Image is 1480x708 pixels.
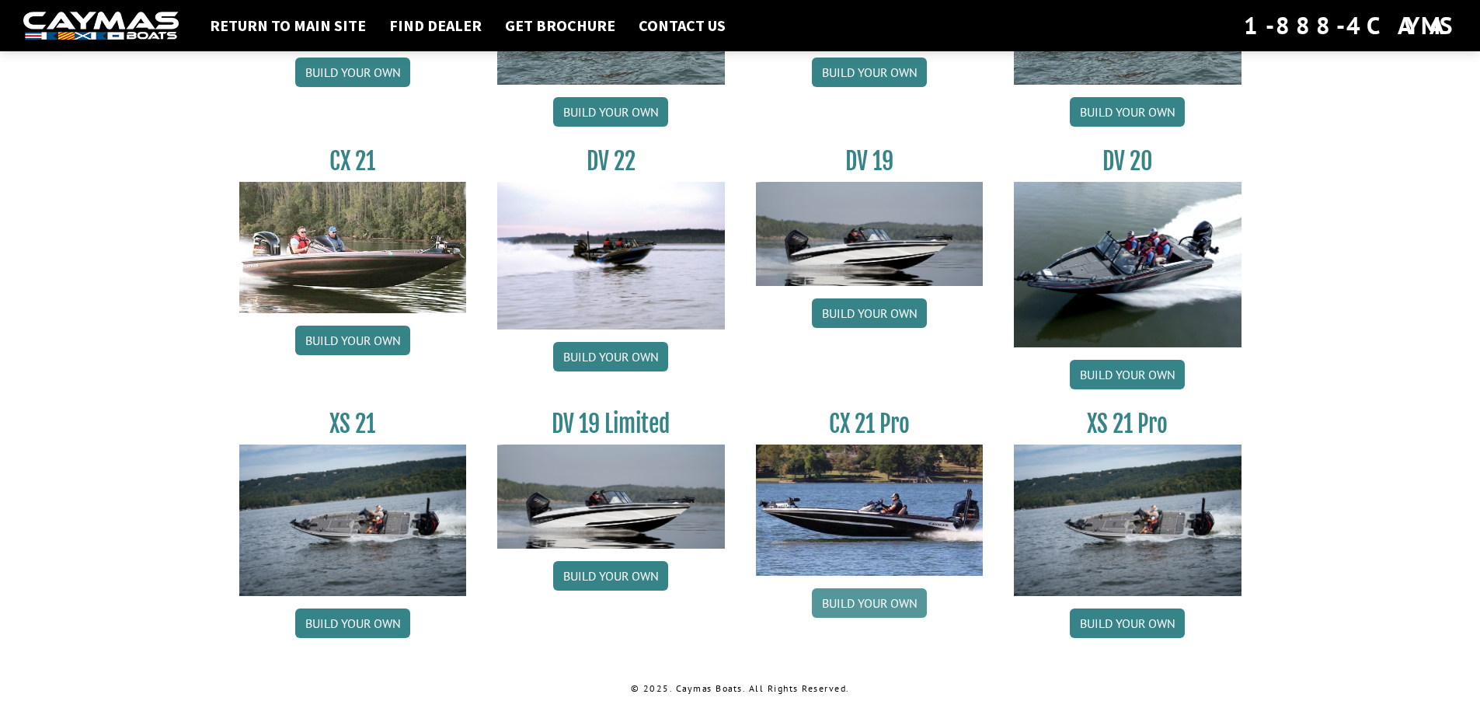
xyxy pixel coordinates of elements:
[553,342,668,371] a: Build your own
[295,326,410,355] a: Build your own
[812,298,927,328] a: Build your own
[239,182,467,312] img: CX21_thumb.jpg
[1014,445,1241,596] img: XS_21_thumbnail.jpg
[812,588,927,618] a: Build your own
[631,16,733,36] a: Contact Us
[239,147,467,176] h3: CX 21
[1014,147,1241,176] h3: DV 20
[553,97,668,127] a: Build your own
[497,147,725,176] h3: DV 22
[381,16,489,36] a: Find Dealer
[756,182,984,286] img: dv-19-ban_from_website_for_caymas_connect.png
[1014,410,1241,438] h3: XS 21 Pro
[1244,9,1457,43] div: 1-888-4CAYMAS
[756,445,984,575] img: CX-21Pro_thumbnail.jpg
[1014,182,1241,347] img: DV_20_from_website_for_caymas_connect.png
[756,410,984,438] h3: CX 21 Pro
[239,445,467,596] img: XS_21_thumbnail.jpg
[295,58,410,87] a: Build your own
[202,16,374,36] a: Return to main site
[239,682,1241,696] p: © 2025. Caymas Boats. All Rights Reserved.
[295,609,410,638] a: Build your own
[812,58,927,87] a: Build your own
[1070,360,1185,389] a: Build your own
[497,16,623,36] a: Get Brochure
[239,410,467,438] h3: XS 21
[1070,609,1185,638] a: Build your own
[756,147,984,176] h3: DV 19
[1070,97,1185,127] a: Build your own
[497,410,725,438] h3: DV 19 Limited
[497,182,725,330] img: DV22_original_motor_cropped_for_caymas_connect.jpg
[497,445,725,549] img: dv-19-ban_from_website_for_caymas_connect.png
[23,12,179,40] img: white-logo-c9c8dbefe5ff5ceceb0f0178aa75bf4bb51f6bca0971e226c86eb53dfe498488.png
[553,561,668,591] a: Build your own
